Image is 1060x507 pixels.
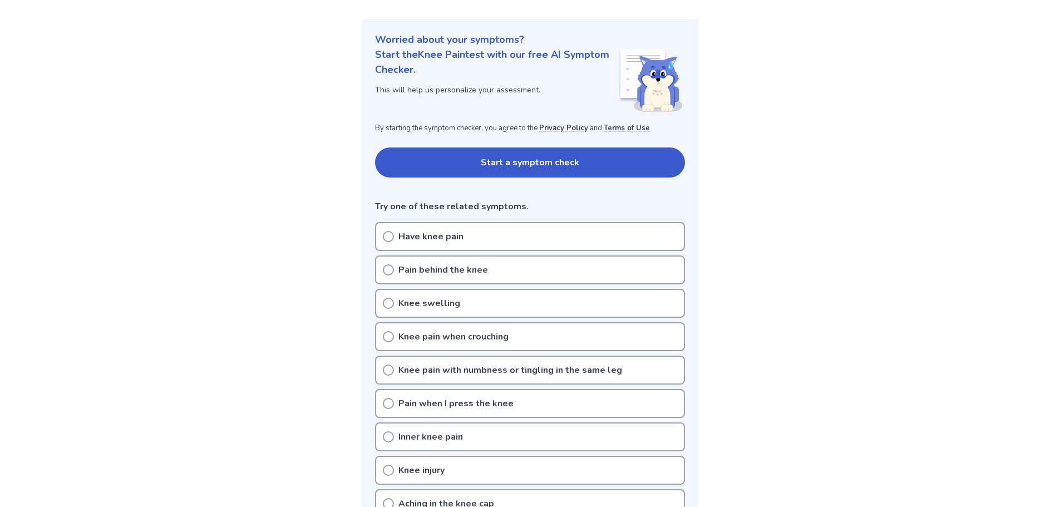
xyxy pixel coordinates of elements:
[398,363,622,377] p: Knee pain with numbness or tingling in the same leg
[375,123,685,134] p: By starting the symptom checker, you agree to the and
[398,330,509,343] p: Knee pain when crouching
[375,47,618,77] p: Start the Knee Pain test with our free AI Symptom Checker.
[375,147,685,178] button: Start a symptom check
[398,263,488,277] p: Pain behind the knee
[375,200,685,213] p: Try one of these related symptoms.
[398,464,445,477] p: Knee injury
[398,397,514,410] p: Pain when I press the knee
[398,297,460,310] p: Knee swelling
[398,430,463,444] p: Inner knee pain
[539,123,588,133] a: Privacy Policy
[618,50,683,112] img: Shiba
[604,123,650,133] a: Terms of Use
[375,84,618,96] p: This will help us personalize your assessment.
[398,230,464,243] p: Have knee pain
[375,32,685,47] p: Worried about your symptoms?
